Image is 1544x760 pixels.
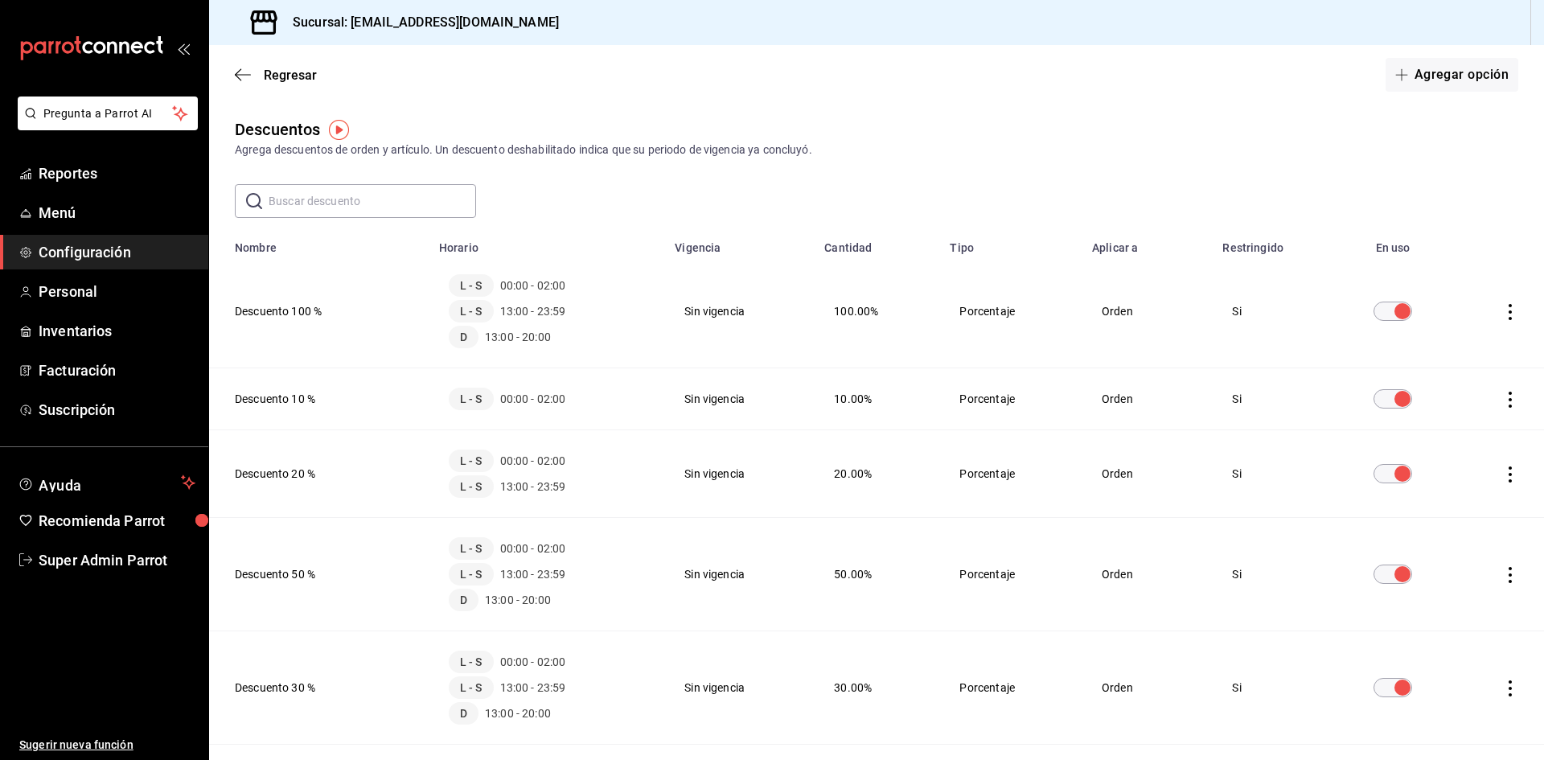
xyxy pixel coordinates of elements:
[19,737,195,754] span: Sugerir nueva función
[43,105,173,122] span: Pregunta a Parrot AI
[235,142,1518,158] div: Agrega descuentos de orden y artículo. Un descuento deshabilitado indica que su periodo de vigenc...
[485,329,551,345] span: 13:00 - 20:00
[940,518,1082,631] td: Porcentaje
[1213,368,1334,430] td: Si
[39,202,195,224] span: Menú
[1082,430,1213,518] td: Orden
[1213,631,1334,745] td: Si
[500,303,566,319] span: 13:00 - 23:59
[1502,680,1518,696] button: actions
[39,359,195,381] span: Facturación
[449,537,494,560] span: L - S
[665,631,815,745] td: Sin vigencia
[177,42,190,55] button: open_drawer_menu
[1213,231,1334,255] th: Restringido
[449,475,494,498] span: L - S
[834,467,872,480] span: 20.00%
[485,705,551,721] span: 13:00 - 20:00
[264,68,317,83] span: Regresar
[1213,518,1334,631] td: Si
[834,305,878,318] span: 100.00%
[39,510,195,532] span: Recomienda Parrot
[209,430,429,518] th: Descuento 20 %
[1082,518,1213,631] td: Orden
[449,300,494,322] span: L - S
[1386,58,1518,92] button: Agregar opción
[1082,255,1213,368] td: Orden
[449,676,494,699] span: L - S
[665,231,815,255] th: Vigencia
[1213,255,1334,368] td: Si
[1082,631,1213,745] td: Orden
[449,589,478,611] span: D
[500,566,566,582] span: 13:00 - 23:59
[1502,567,1518,583] button: actions
[1082,231,1213,255] th: Aplicar a
[235,68,317,83] button: Regresar
[11,117,198,134] a: Pregunta a Parrot AI
[39,320,195,342] span: Inventarios
[665,518,815,631] td: Sin vigencia
[209,631,429,745] th: Descuento 30 %
[235,117,320,142] div: Descuentos
[39,473,175,492] span: Ayuda
[940,255,1082,368] td: Porcentaje
[449,450,494,472] span: L - S
[940,231,1082,255] th: Tipo
[18,97,198,130] button: Pregunta a Parrot AI
[449,388,494,410] span: L - S
[209,368,429,430] th: Descuento 10 %
[485,592,551,608] span: 13:00 - 20:00
[1502,392,1518,408] button: actions
[500,277,566,294] span: 00:00 - 02:00
[449,651,494,673] span: L - S
[665,430,815,518] td: Sin vigencia
[500,654,566,670] span: 00:00 - 02:00
[500,479,566,495] span: 13:00 - 23:59
[1502,304,1518,320] button: actions
[449,326,478,348] span: D
[940,368,1082,430] td: Porcentaje
[209,518,429,631] th: Descuento 50 %
[834,392,872,405] span: 10.00%
[39,399,195,421] span: Suscripción
[39,241,195,263] span: Configuración
[39,281,195,302] span: Personal
[500,453,566,469] span: 00:00 - 02:00
[449,563,494,585] span: L - S
[1082,368,1213,430] td: Orden
[269,185,476,217] input: Buscar descuento
[449,274,494,297] span: L - S
[815,231,940,255] th: Cantidad
[329,120,349,140] img: Tooltip marker
[1334,231,1451,255] th: En uso
[429,231,665,255] th: Horario
[500,540,566,557] span: 00:00 - 02:00
[665,255,815,368] td: Sin vigencia
[834,568,872,581] span: 50.00%
[500,680,566,696] span: 13:00 - 23:59
[1502,466,1518,483] button: actions
[665,368,815,430] td: Sin vigencia
[940,631,1082,745] td: Porcentaje
[834,681,872,694] span: 30.00%
[500,391,566,407] span: 00:00 - 02:00
[1213,430,1334,518] td: Si
[280,13,559,32] h3: Sucursal: [EMAIL_ADDRESS][DOMAIN_NAME]
[39,549,195,571] span: Super Admin Parrot
[39,162,195,184] span: Reportes
[449,702,478,725] span: D
[209,255,429,368] th: Descuento 100 %
[940,430,1082,518] td: Porcentaje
